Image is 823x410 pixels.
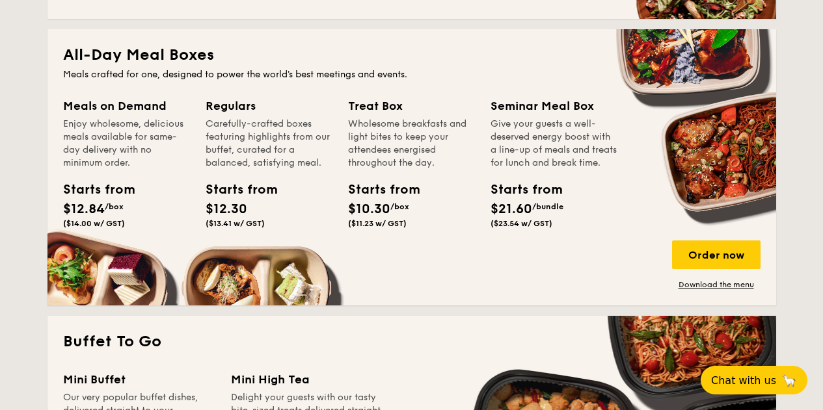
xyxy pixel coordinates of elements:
[491,118,617,170] div: Give your guests a well-deserved energy boost with a line-up of meals and treats for lunch and br...
[532,202,563,211] span: /bundle
[491,201,532,217] span: $21.60
[63,370,215,389] div: Mini Buffet
[701,366,807,394] button: Chat with us🦙
[348,97,475,115] div: Treat Box
[348,118,475,170] div: Wholesome breakfasts and light bites to keep your attendees energised throughout the day.
[206,219,265,228] span: ($13.41 w/ GST)
[206,180,264,199] div: Starts from
[491,97,617,115] div: Seminar Meal Box
[63,331,761,352] h2: Buffet To Go
[63,180,122,199] div: Starts from
[781,373,797,388] span: 🦙
[491,180,549,199] div: Starts from
[63,201,105,217] span: $12.84
[348,180,407,199] div: Starts from
[63,219,125,228] span: ($14.00 w/ GST)
[672,279,761,290] a: Download the menu
[348,219,407,228] span: ($11.23 w/ GST)
[206,118,332,170] div: Carefully-crafted boxes featuring highlights from our buffet, curated for a balanced, satisfying ...
[348,201,390,217] span: $10.30
[63,45,761,66] h2: All-Day Meal Boxes
[390,202,409,211] span: /box
[206,97,332,115] div: Regulars
[63,68,761,81] div: Meals crafted for one, designed to power the world's best meetings and events.
[491,219,552,228] span: ($23.54 w/ GST)
[105,202,124,211] span: /box
[63,97,190,115] div: Meals on Demand
[672,240,761,269] div: Order now
[231,370,383,389] div: Mini High Tea
[206,201,247,217] span: $12.30
[63,118,190,170] div: Enjoy wholesome, delicious meals available for same-day delivery with no minimum order.
[711,374,776,387] span: Chat with us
